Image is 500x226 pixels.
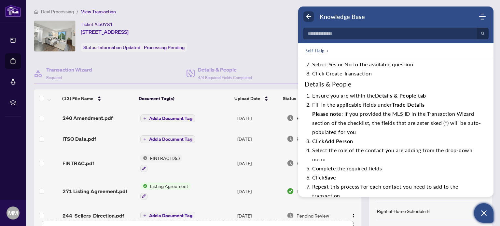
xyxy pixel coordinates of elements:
[81,9,116,15] span: View Transaction
[375,92,426,99] b: Details & People tab
[143,214,146,217] span: plus
[140,135,195,143] button: Add a Document Tag
[325,138,353,144] b: Add Person
[232,89,280,108] th: Upload Date
[235,108,284,128] td: [DATE]
[298,43,493,58] div: breadcrumb current pageSelf-Help
[280,89,340,108] th: Status
[76,8,78,15] li: /
[312,60,484,69] div: Select Yes or No to the available question
[351,214,356,219] img: Logo
[287,160,294,167] img: Document Status
[348,210,359,221] button: Logo
[62,187,127,195] span: 271 Listing Agreement.pdf
[287,135,294,142] img: Document Status
[81,28,129,36] span: [STREET_ADDRESS]
[140,212,195,219] button: Add a Document Tag
[305,47,325,54] span: Self-Help
[140,154,182,172] button: Status IconFINTRAC ID(s)
[140,154,147,162] img: Status Icon
[312,111,341,117] b: Please note
[149,116,192,121] span: Add a Document Tag
[312,182,484,200] div: Repeat this process for each contact you need to add to the transaction
[235,205,284,226] td: [DATE]
[62,135,96,143] span: ITSO Data.pdf
[297,188,339,195] span: Document Approved
[98,45,185,50] span: Information Updated - Processing Pending
[377,207,430,215] div: Right at Home Schedule B
[46,75,62,80] span: Required
[140,114,195,123] button: Add a Document Tag
[297,212,329,219] span: Pending Review
[320,13,365,20] h1: Knowledge Base
[81,43,187,52] div: Status:
[147,182,191,190] span: Listing Agreement
[392,101,425,108] b: Trade Details
[287,114,294,122] img: Document Status
[46,66,92,73] h4: Transaction Wizard
[98,21,113,27] span: 50781
[474,203,493,223] button: Open asap
[8,208,18,218] span: MM
[312,100,484,109] div: Fill in the applicable fields under
[143,138,146,141] span: plus
[62,212,124,219] span: 244_Sellers_Direction.pdf
[143,117,146,120] span: plus
[312,173,484,182] div: Click
[235,177,284,205] td: [DATE]
[312,109,484,137] div: : If you provided the MLS ID in the Transaction Wizard section of the checklist, the fields that ...
[140,114,195,122] button: Add a Document Tag
[305,81,487,88] h3: Details & People
[312,91,484,100] div: Ensure you are within the
[198,66,252,73] h4: Details & People
[136,89,232,108] th: Document Tag(s)
[297,114,329,122] span: Pending Review
[297,160,329,167] span: Pending Review
[198,75,252,80] span: 4/4 Required Fields Completed
[62,159,94,167] span: FINTRAC.pdf
[235,128,284,149] td: [DATE]
[325,174,336,180] b: Save
[62,95,93,102] span: (13) File Name
[34,21,75,51] img: IMG-40759759_1.jpg
[5,5,21,17] img: logo
[62,114,113,122] span: 240 Amendment.pdf
[140,182,147,190] img: Status Icon
[60,89,136,108] th: (13) File Name
[287,212,294,219] img: Document Status
[149,137,192,141] span: Add a Document Tag
[312,137,484,146] div: Click
[287,188,294,195] img: Document Status
[312,146,484,164] div: Select the role of the contact you are adding from the drop-down menu
[81,20,113,28] div: Ticket #:
[140,211,195,220] button: Add a Document Tag
[312,69,484,78] div: Click Create Transaction
[305,13,312,20] button: Back
[149,213,192,218] span: Add a Document Tag
[478,13,486,20] div: Modules Menu
[283,95,296,102] span: Status
[234,95,260,102] span: Upload Date
[147,154,182,162] span: FINTRAC ID(s)
[235,149,284,177] td: [DATE]
[34,9,38,14] span: home
[41,9,74,15] span: Deal Processing
[312,164,484,173] div: Complete the required fields
[140,182,191,200] button: Status IconListing Agreement
[305,47,329,54] nav: breadcrumb
[297,135,329,142] span: Pending Review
